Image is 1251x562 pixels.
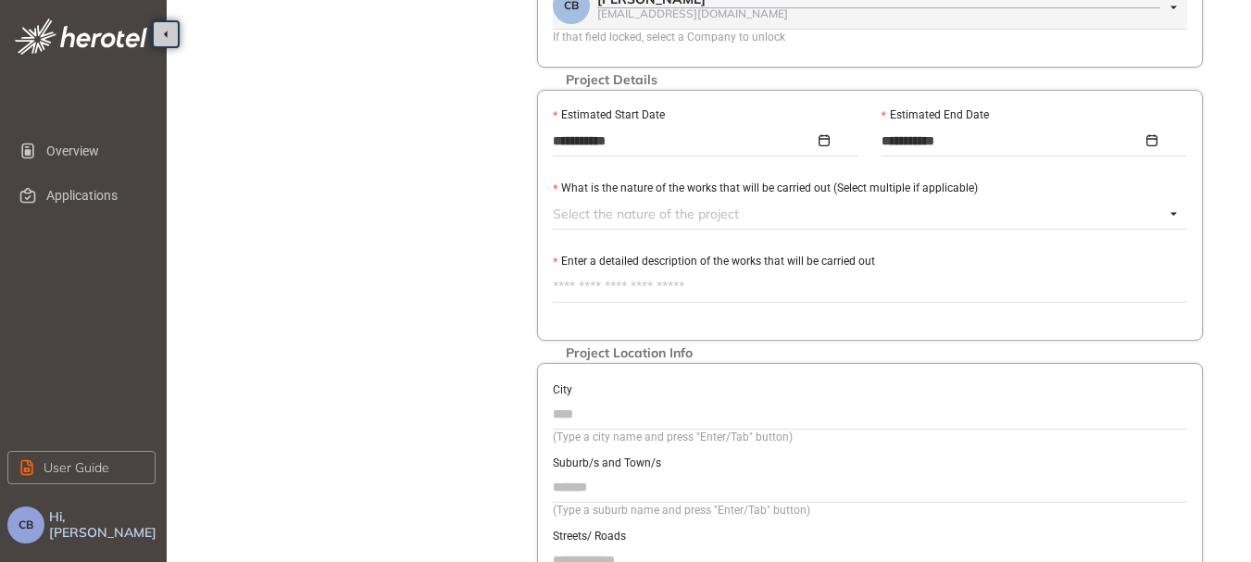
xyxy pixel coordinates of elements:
button: User Guide [7,451,156,484]
span: User Guide [44,457,109,478]
button: CB [7,506,44,543]
input: Estimated End Date [882,131,1144,151]
div: If that field locked, select a Company to unlock [553,29,1187,46]
label: Estimated End Date [882,106,989,124]
label: Enter a detailed description of the works that will be carried out [553,253,875,270]
span: Hi, [PERSON_NAME] [49,509,159,541]
label: Suburb/s and Town/s [553,455,661,472]
div: [EMAIL_ADDRESS][DOMAIN_NAME] [597,7,1160,19]
img: logo [15,19,147,55]
label: City [553,381,572,399]
span: CB [19,518,33,531]
input: Suburb/s and Town/s [553,473,1187,501]
span: Project Details [557,72,667,88]
label: Estimated Start Date [553,106,665,124]
span: Project Location Info [557,345,702,361]
div: (Type a city name and press "Enter/Tab" button) [553,429,1187,446]
span: Overview [46,132,141,169]
textarea: Enter a detailed description of the works that will be carried out [553,272,1187,302]
label: What is the nature of the works that will be carried out (Select multiple if applicable) [553,180,978,197]
label: Streets/ Roads [553,528,626,545]
input: Estimated Start Date [553,131,815,151]
div: (Type a suburb name and press "Enter/Tab" button) [553,502,1187,519]
span: Applications [46,177,141,214]
input: City [553,400,1187,428]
